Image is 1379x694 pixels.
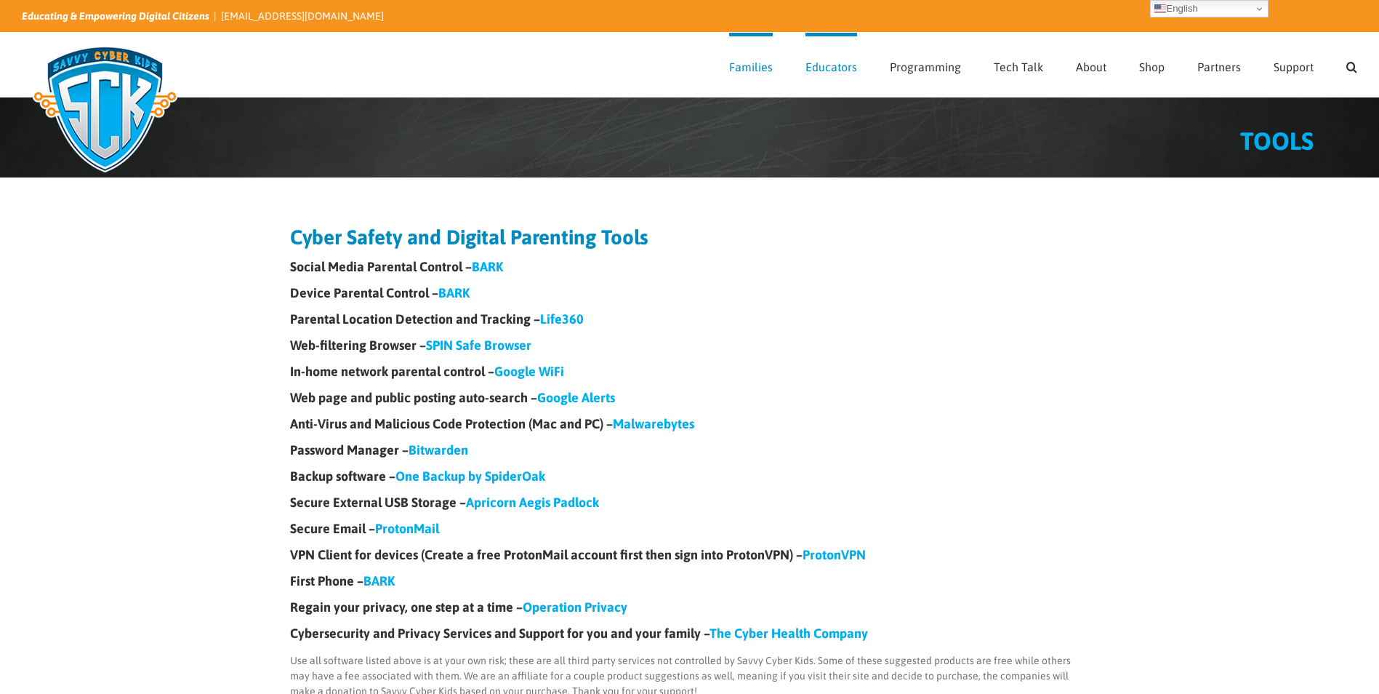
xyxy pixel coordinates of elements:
[375,521,439,536] a: ProtonMail
[1154,3,1166,15] img: en
[540,311,584,327] a: Life360
[290,627,1090,640] h4: Cybersecurity and Privacy Services and Support for you and your family –
[1197,61,1241,73] span: Partners
[803,547,866,562] a: ProtonVPN
[994,61,1043,73] span: Tech Talk
[613,416,694,431] a: Malwarebytes
[290,496,1090,509] h4: Secure External USB Storage –
[537,390,615,405] a: Google Alerts
[1139,61,1165,73] span: Shop
[1240,127,1314,155] span: TOOLS
[466,495,599,510] a: Apricorn Aegis Padlock
[1076,33,1106,97] a: About
[290,287,1090,300] h4: Device Parental Control –
[1274,33,1314,97] a: Support
[22,10,209,22] i: Educating & Empowering Digital Citizens
[290,599,627,615] strong: Regain your privacy, one step at a time –
[523,599,627,615] a: Operation Privacy
[290,227,1090,247] h2: Cyber Safety and Digital Parenting Tools
[290,549,1090,562] h4: VPN Client for devices (Create a free ProtonMail account first then sign into ProtonVPN) –
[290,575,1090,588] h4: First Phone –
[290,313,1090,326] h4: Parental Location Detection and Tracking –
[1346,33,1357,97] a: Search
[729,61,773,73] span: Families
[890,61,961,73] span: Programming
[221,10,384,22] a: [EMAIL_ADDRESS][DOMAIN_NAME]
[729,33,1357,97] nav: Main Menu
[363,573,395,589] a: BARK
[994,33,1043,97] a: Tech Talk
[290,391,1090,404] h4: Web page and public posting auto-search –
[472,259,503,274] a: BARK
[290,365,1090,378] h4: In-home network parental control –
[805,61,857,73] span: Educators
[290,470,1090,483] h4: Backup software –
[890,33,961,97] a: Programming
[1197,33,1241,97] a: Partners
[805,33,857,97] a: Educators
[1076,61,1106,73] span: About
[426,338,531,353] a: SPIN Safe Browser
[395,468,545,484] a: One Backup by SpiderOak
[1139,33,1165,97] a: Shop
[494,364,564,379] a: Google WiFi
[709,626,868,641] a: The Cyber Health Company
[1274,61,1314,73] span: Support
[290,418,1090,431] h4: Anti-Virus and Malicious Code Protection (Mac and PC) –
[290,522,1090,535] h4: Secure Email –
[22,36,188,182] img: Savvy Cyber Kids Logo
[290,339,1090,352] h4: Web-filtering Browser –
[438,285,470,300] a: BARK
[290,260,1090,274] h4: Social Media Parental Control –
[409,442,468,458] a: Bitwarden
[290,444,1090,457] h4: Password Manager –
[729,33,773,97] a: Families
